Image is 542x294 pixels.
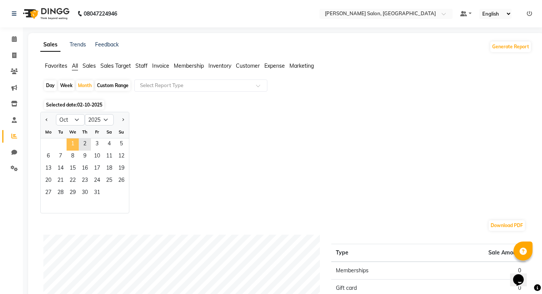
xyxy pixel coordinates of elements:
[490,41,531,52] button: Generate Report
[67,151,79,163] div: Wednesday, October 8, 2025
[79,138,91,151] div: Thursday, October 2, 2025
[79,175,91,187] span: 23
[42,175,54,187] span: 20
[54,163,67,175] span: 14
[115,126,127,138] div: Su
[208,62,231,69] span: Inventory
[79,175,91,187] div: Thursday, October 23, 2025
[91,175,103,187] div: Friday, October 24, 2025
[103,138,115,151] span: 4
[67,138,79,151] span: 1
[54,151,67,163] div: Tuesday, October 7, 2025
[76,80,94,91] div: Month
[79,187,91,199] div: Thursday, October 30, 2025
[115,138,127,151] span: 5
[79,138,91,151] span: 2
[79,163,91,175] div: Thursday, October 16, 2025
[42,163,54,175] span: 13
[44,80,57,91] div: Day
[115,138,127,151] div: Sunday, October 5, 2025
[115,151,127,163] div: Sunday, October 12, 2025
[56,114,85,126] select: Select month
[77,102,102,108] span: 02-10-2025
[91,138,103,151] span: 3
[103,151,115,163] span: 11
[67,175,79,187] span: 22
[42,126,54,138] div: Mo
[95,41,119,48] a: Feedback
[264,62,285,69] span: Expense
[120,114,126,126] button: Next month
[103,175,115,187] div: Saturday, October 25, 2025
[289,62,314,69] span: Marketing
[91,138,103,151] div: Friday, October 3, 2025
[79,126,91,138] div: Th
[42,187,54,199] div: Monday, October 27, 2025
[54,187,67,199] div: Tuesday, October 28, 2025
[54,163,67,175] div: Tuesday, October 14, 2025
[67,187,79,199] div: Wednesday, October 29, 2025
[54,187,67,199] span: 28
[83,62,96,69] span: Sales
[79,187,91,199] span: 30
[331,262,428,280] td: Memberships
[91,175,103,187] span: 24
[100,62,131,69] span: Sales Target
[510,264,534,286] iframe: chat widget
[42,151,54,163] div: Monday, October 6, 2025
[45,62,67,69] span: Favorites
[54,151,67,163] span: 7
[19,3,72,24] img: logo
[40,38,60,52] a: Sales
[103,151,115,163] div: Saturday, October 11, 2025
[95,80,130,91] div: Custom Range
[174,62,204,69] span: Membership
[42,187,54,199] span: 27
[54,175,67,187] div: Tuesday, October 21, 2025
[91,187,103,199] div: Friday, October 31, 2025
[115,163,127,175] div: Sunday, October 19, 2025
[67,175,79,187] div: Wednesday, October 22, 2025
[115,175,127,187] div: Sunday, October 26, 2025
[58,80,75,91] div: Week
[115,175,127,187] span: 26
[91,163,103,175] div: Friday, October 17, 2025
[70,41,86,48] a: Trends
[103,138,115,151] div: Saturday, October 4, 2025
[42,175,54,187] div: Monday, October 20, 2025
[103,163,115,175] div: Saturday, October 18, 2025
[115,163,127,175] span: 19
[152,62,169,69] span: Invoice
[91,163,103,175] span: 17
[103,175,115,187] span: 25
[331,244,428,262] th: Type
[103,163,115,175] span: 18
[91,126,103,138] div: Fr
[489,220,525,231] button: Download PDF
[91,151,103,163] span: 10
[79,151,91,163] span: 9
[67,126,79,138] div: We
[84,3,117,24] b: 08047224946
[79,151,91,163] div: Thursday, October 9, 2025
[91,187,103,199] span: 31
[42,163,54,175] div: Monday, October 13, 2025
[42,151,54,163] span: 6
[67,151,79,163] span: 8
[67,163,79,175] span: 15
[79,163,91,175] span: 16
[67,187,79,199] span: 29
[67,163,79,175] div: Wednesday, October 15, 2025
[429,262,526,280] td: 0
[135,62,148,69] span: Staff
[429,244,526,262] th: Sale Amount
[103,126,115,138] div: Sa
[72,62,78,69] span: All
[44,100,104,110] span: Selected date:
[85,114,114,126] select: Select year
[54,175,67,187] span: 21
[236,62,260,69] span: Customer
[67,138,79,151] div: Wednesday, October 1, 2025
[44,114,50,126] button: Previous month
[91,151,103,163] div: Friday, October 10, 2025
